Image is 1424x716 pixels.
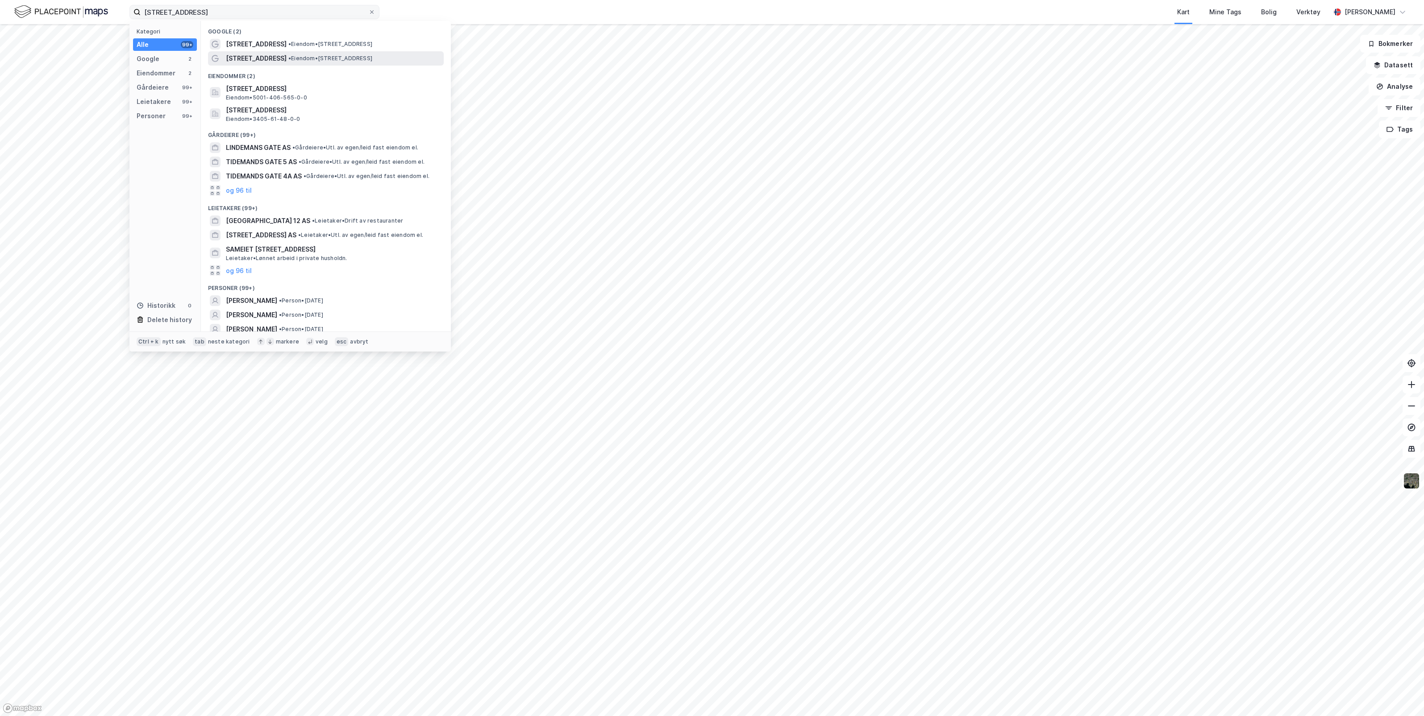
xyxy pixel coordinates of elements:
[137,28,197,35] div: Kategori
[299,158,301,165] span: •
[226,83,440,94] span: [STREET_ADDRESS]
[181,84,193,91] div: 99+
[3,703,42,713] a: Mapbox homepage
[335,337,349,346] div: esc
[279,311,282,318] span: •
[1369,78,1420,95] button: Analyse
[201,21,451,37] div: Google (2)
[226,265,252,276] button: og 96 til
[137,300,175,311] div: Historikk
[181,41,193,48] div: 99+
[1296,7,1320,17] div: Verktøy
[186,302,193,309] div: 0
[279,326,323,333] span: Person • [DATE]
[226,215,310,226] span: [GEOGRAPHIC_DATA] 12 AS
[193,337,206,346] div: tab
[137,337,161,346] div: Ctrl + k
[1261,7,1277,17] div: Bolig
[298,232,301,238] span: •
[276,338,299,345] div: markere
[312,217,315,224] span: •
[137,111,166,121] div: Personer
[137,96,171,107] div: Leietakere
[1366,56,1420,74] button: Datasett
[226,244,440,255] span: SAMEIET [STREET_ADDRESS]
[226,142,291,153] span: LINDEMANS GATE AS
[1360,35,1420,53] button: Bokmerker
[226,157,297,167] span: TIDEMANDS GATE 5 AS
[279,326,282,332] span: •
[304,173,306,179] span: •
[137,82,169,93] div: Gårdeiere
[279,297,323,304] span: Person • [DATE]
[1403,472,1420,489] img: 9k=
[208,338,250,345] div: neste kategori
[226,116,300,123] span: Eiendom • 3405-61-48-0-0
[292,144,418,151] span: Gårdeiere • Utl. av egen/leid fast eiendom el.
[288,41,291,47] span: •
[1379,120,1420,138] button: Tags
[226,310,277,320] span: [PERSON_NAME]
[1378,99,1420,117] button: Filter
[137,68,175,79] div: Eiendommer
[137,54,159,64] div: Google
[350,338,368,345] div: avbryt
[226,53,287,64] span: [STREET_ADDRESS]
[201,277,451,294] div: Personer (99+)
[162,338,186,345] div: nytt søk
[14,4,108,20] img: logo.f888ab2527a4732fd821a326f86c7f29.svg
[292,144,295,151] span: •
[288,41,372,48] span: Eiendom • [STREET_ADDRESS]
[316,338,328,345] div: velg
[226,171,302,182] span: TIDEMANDS GATE 4A AS
[1177,7,1190,17] div: Kart
[201,198,451,214] div: Leietakere (99+)
[226,295,277,306] span: [PERSON_NAME]
[312,217,403,224] span: Leietaker • Drift av restauranter
[279,311,323,319] span: Person • [DATE]
[141,5,368,19] input: Søk på adresse, matrikkel, gårdeiere, leietakere eller personer
[226,324,277,335] span: [PERSON_NAME]
[226,255,347,262] span: Leietaker • Lønnet arbeid i private husholdn.
[299,158,425,166] span: Gårdeiere • Utl. av egen/leid fast eiendom el.
[288,55,372,62] span: Eiendom • [STREET_ADDRESS]
[298,232,423,239] span: Leietaker • Utl. av egen/leid fast eiendom el.
[147,315,192,325] div: Delete history
[226,39,287,50] span: [STREET_ADDRESS]
[137,39,149,50] div: Alle
[279,297,282,304] span: •
[186,55,193,62] div: 2
[1379,673,1424,716] iframe: Chat Widget
[1209,7,1241,17] div: Mine Tags
[226,185,252,196] button: og 96 til
[226,94,307,101] span: Eiendom • 5001-406-565-0-0
[226,105,440,116] span: [STREET_ADDRESS]
[201,124,451,141] div: Gårdeiere (99+)
[304,173,429,180] span: Gårdeiere • Utl. av egen/leid fast eiendom el.
[186,70,193,77] div: 2
[201,66,451,82] div: Eiendommer (2)
[288,55,291,62] span: •
[1345,7,1395,17] div: [PERSON_NAME]
[226,230,296,240] span: [STREET_ADDRESS] AS
[181,98,193,105] div: 99+
[181,112,193,120] div: 99+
